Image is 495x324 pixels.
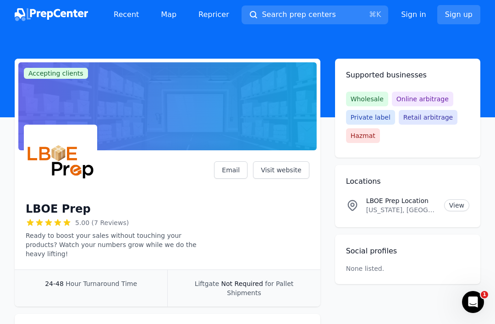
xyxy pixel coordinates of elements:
span: Search prep centers [262,9,335,20]
span: Hour Turnaround Time [66,280,137,287]
span: Not Required [221,280,263,287]
span: 24-48 [45,280,64,287]
a: Repricer [191,5,236,24]
a: Visit website [253,161,309,179]
h2: Social profiles [346,246,469,257]
a: Recent [106,5,146,24]
kbd: K [376,10,381,19]
p: None listed. [346,264,385,273]
button: Search prep centers⌘K [242,5,388,24]
a: View [444,199,469,211]
span: 5.00 (7 Reviews) [75,218,129,227]
span: Liftgate [195,280,219,287]
span: Wholesale [346,92,388,106]
iframe: Intercom live chat [462,291,484,313]
span: Accepting clients [24,68,88,79]
span: Online arbitrage [392,92,453,106]
h2: Locations [346,176,469,187]
a: Sign in [401,9,426,20]
span: 1 [481,291,488,298]
span: Private label [346,110,395,125]
p: [US_STATE], [GEOGRAPHIC_DATA] [366,205,437,214]
h2: Supported businesses [346,70,469,81]
span: Hazmat [346,128,380,143]
img: LBOE Prep [26,126,95,196]
a: Sign up [437,5,480,24]
kbd: ⌘ [369,10,376,19]
p: Ready to boost your sales without touching your products? Watch your numbers grow while we do the... [26,231,214,258]
p: LBOE Prep Location [366,196,437,205]
a: Map [154,5,184,24]
span: Retail arbitrage [399,110,457,125]
img: PrepCenter [15,8,88,21]
h1: LBOE Prep [26,202,91,216]
a: Email [214,161,247,179]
